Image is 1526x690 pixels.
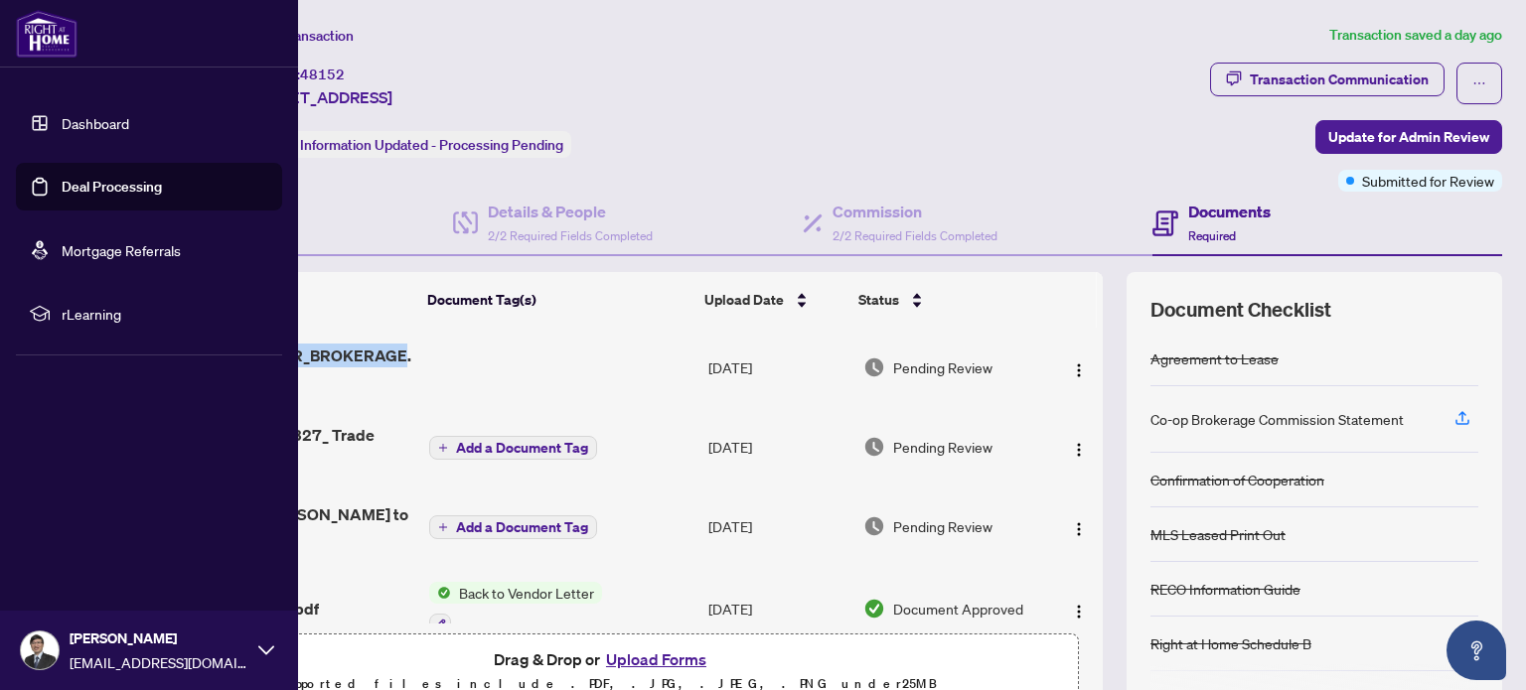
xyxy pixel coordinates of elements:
[62,178,162,196] a: Deal Processing
[858,289,899,311] span: Status
[429,436,597,460] button: Add a Document Tag
[456,441,588,455] span: Add a Document Tag
[419,272,696,328] th: Document Tag(s)
[863,436,885,458] img: Document Status
[600,646,712,672] button: Upload Forms
[62,241,181,259] a: Mortgage Referrals
[488,228,653,243] span: 2/2 Required Fields Completed
[438,522,448,532] span: plus
[62,114,129,132] a: Dashboard
[1150,523,1286,545] div: MLS Leased Print Out
[1063,431,1095,463] button: Logo
[494,646,712,672] span: Drag & Drop or
[246,131,571,158] div: Status:
[1150,469,1324,490] div: Confirmation of Cooperation
[429,582,451,604] img: Status Icon
[893,598,1023,620] span: Document Approved
[70,651,248,673] span: [EMAIL_ADDRESS][DOMAIN_NAME]
[1150,632,1311,654] div: Right at Home Schedule B
[1447,621,1506,680] button: Open asap
[833,228,997,243] span: 2/2 Required Fields Completed
[704,289,784,311] span: Upload Date
[1188,200,1271,223] h4: Documents
[850,272,1042,328] th: Status
[1329,24,1502,47] article: Transaction saved a day ago
[1472,76,1486,90] span: ellipsis
[1150,408,1404,430] div: Co-op Brokerage Commission Statement
[1063,510,1095,542] button: Logo
[429,582,602,635] button: Status IconBack to Vendor Letter
[1250,64,1429,95] div: Transaction Communication
[1362,170,1494,192] span: Submitted for Review
[300,66,345,83] span: 48152
[456,520,588,534] span: Add a Document Tag
[700,486,854,566] td: [DATE]
[451,582,602,604] span: Back to Vendor Letter
[1210,63,1445,96] button: Transaction Communication
[696,272,850,328] th: Upload Date
[1150,578,1300,600] div: RECO Information Guide
[488,200,653,223] h4: Details & People
[1071,521,1087,537] img: Logo
[1063,593,1095,624] button: Logo
[1150,296,1331,324] span: Document Checklist
[863,515,885,537] img: Document Status
[863,356,885,378] img: Document Status
[1188,228,1236,243] span: Required
[1150,347,1279,369] div: Agreement to Lease
[1071,442,1087,458] img: Logo
[893,515,992,537] span: Pending Review
[246,85,392,109] span: [STREET_ADDRESS]
[833,200,997,223] h4: Commission
[429,435,597,461] button: Add a Document Tag
[893,436,992,458] span: Pending Review
[70,627,248,649] span: [PERSON_NAME]
[21,631,59,669] img: Profile Icon
[247,27,354,45] span: View Transaction
[1071,604,1087,620] img: Logo
[893,356,992,378] span: Pending Review
[700,328,854,407] td: [DATE]
[863,598,885,620] img: Document Status
[700,566,854,651] td: [DATE]
[429,515,597,539] button: Add a Document Tag
[1071,362,1087,378] img: Logo
[16,10,77,58] img: logo
[700,407,854,486] td: [DATE]
[438,443,448,453] span: plus
[1328,121,1489,153] span: Update for Admin Review
[1063,351,1095,383] button: Logo
[429,514,597,540] button: Add a Document Tag
[300,136,563,154] span: Information Updated - Processing Pending
[62,303,268,325] span: rLearning
[1315,120,1502,154] button: Update for Admin Review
